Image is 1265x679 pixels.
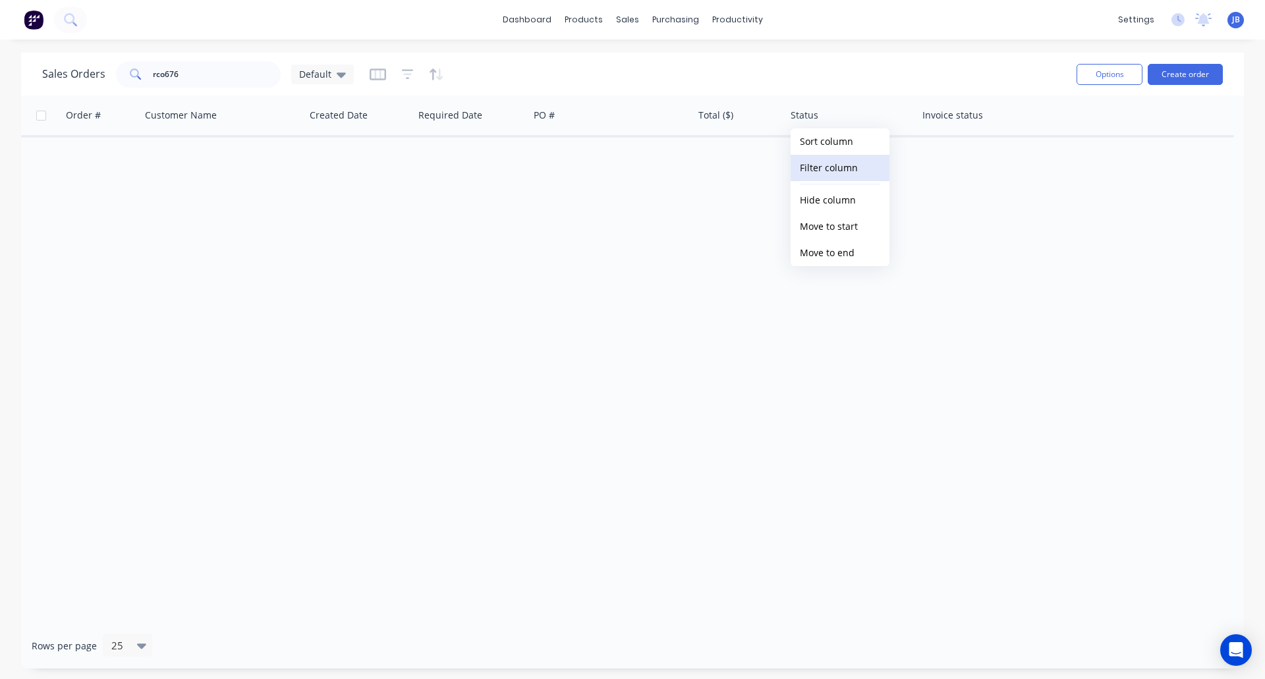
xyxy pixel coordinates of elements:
div: Required Date [418,109,482,122]
div: sales [609,10,646,30]
div: purchasing [646,10,706,30]
div: Invoice status [922,109,983,122]
button: Move to end [791,240,889,266]
div: Order # [66,109,101,122]
div: settings [1111,10,1161,30]
button: Hide column [791,187,889,213]
button: Filter column [791,155,889,181]
div: Total ($) [698,109,733,122]
img: Factory [24,10,43,30]
button: Options [1077,64,1142,85]
div: Status [791,109,818,122]
div: Open Intercom Messenger [1220,634,1252,666]
span: Rows per page [32,639,97,653]
div: Created Date [310,109,368,122]
div: Customer Name [145,109,217,122]
div: PO # [534,109,555,122]
h1: Sales Orders [42,68,105,80]
span: JB [1232,14,1240,26]
button: Move to start [791,213,889,240]
button: Sort column [791,128,889,155]
div: products [558,10,609,30]
button: Create order [1148,64,1223,85]
span: Default [299,67,331,81]
a: dashboard [496,10,558,30]
div: productivity [706,10,770,30]
input: Search... [153,61,281,88]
